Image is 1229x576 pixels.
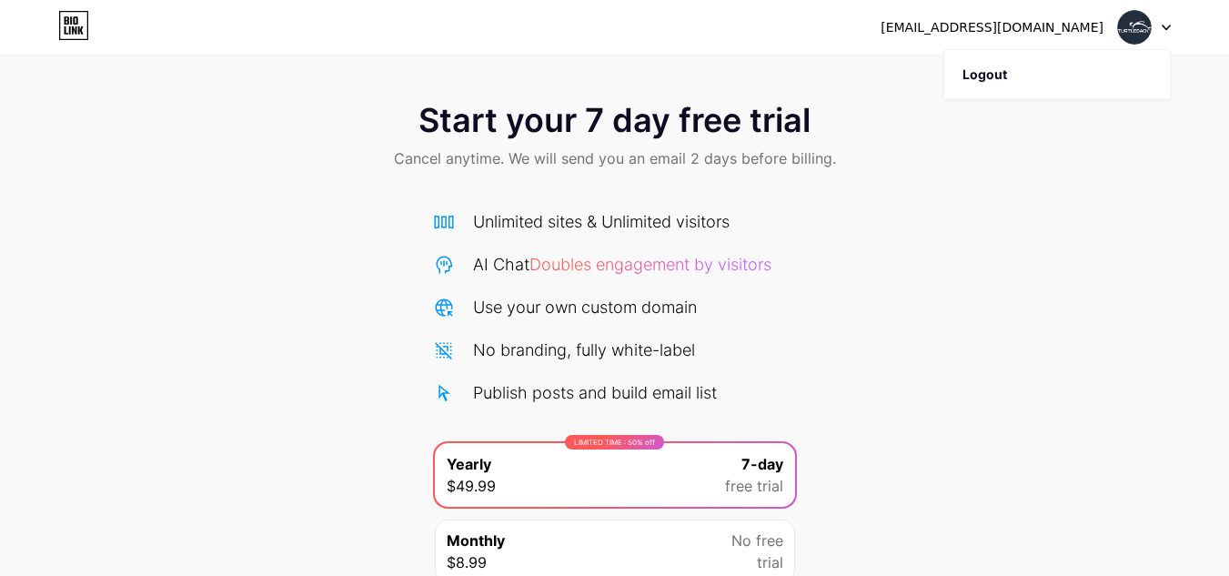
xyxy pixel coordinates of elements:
[447,551,487,573] span: $8.99
[447,475,496,497] span: $49.99
[447,453,491,475] span: Yearly
[741,453,783,475] span: 7-day
[473,338,695,362] div: No branding, fully white-label
[394,147,836,169] span: Cancel anytime. We will send you an email 2 days before billing.
[447,530,505,551] span: Monthly
[473,380,717,405] div: Publish posts and build email list
[757,551,783,573] span: trial
[944,50,1170,99] li: Logout
[565,435,664,450] div: LIMITED TIME : 50% off
[881,18,1103,37] div: [EMAIL_ADDRESS][DOMAIN_NAME]
[725,475,783,497] span: free trial
[473,252,771,277] div: AI Chat
[731,530,783,551] span: No free
[1117,10,1152,45] img: turtlebackcase
[529,255,771,274] span: Doubles engagement by visitors
[473,295,697,319] div: Use your own custom domain
[418,102,811,138] span: Start your 7 day free trial
[473,209,730,234] div: Unlimited sites & Unlimited visitors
